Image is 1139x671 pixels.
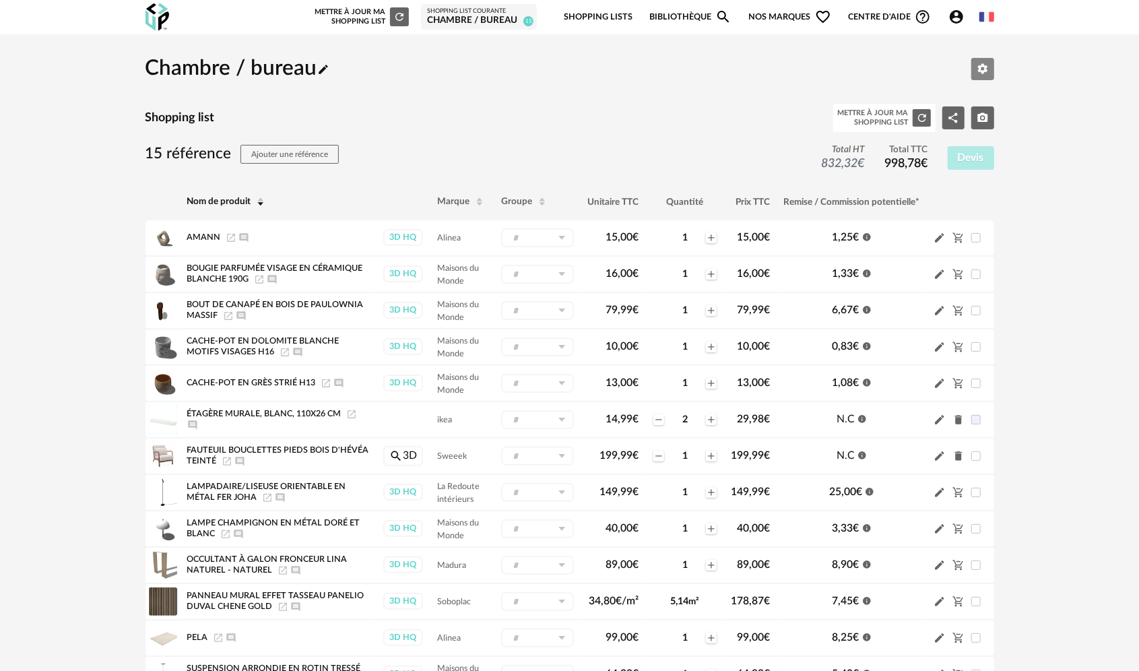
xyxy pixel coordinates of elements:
[254,275,265,283] span: Launch icon
[862,267,872,278] span: Information icon
[653,414,664,425] span: Minus icon
[934,304,946,317] span: Pencil icon
[501,338,574,356] div: Sélectionner un groupe
[383,375,423,391] div: 3D HQ
[501,197,532,206] span: Groupe
[738,377,771,388] span: 13,00
[665,268,705,280] div: 1
[764,596,771,606] span: €
[952,596,965,606] span: Cart Minus icon
[977,63,989,73] span: Editer les paramètres
[233,530,244,538] span: Ajouter un commentaire
[632,450,639,461] span: €
[934,522,946,535] span: Pencil icon
[829,486,862,497] span: 25,00
[606,377,639,388] span: 13,00
[688,597,699,606] span: m²
[606,414,639,424] span: 14,99
[833,305,859,315] span: 6,67
[645,184,725,220] th: Quantité
[501,301,574,320] div: Sélectionner un groupe
[187,446,369,465] span: Fauteuil bouclettes pieds bois d'hévéa teinté
[952,268,965,279] span: Cart Minus icon
[862,558,872,569] span: Information icon
[979,9,994,24] img: fr
[187,337,339,356] span: Cache-pot en dolomite blanche motifs visages H16
[934,558,946,571] span: Pencil icon
[145,144,339,164] h3: 15 référence
[862,376,872,387] span: Information icon
[427,15,531,27] div: Chambre / bureau
[149,587,177,616] img: Product pack shot
[665,559,705,571] div: 1
[853,632,859,643] span: €
[149,296,177,325] img: Product pack shot
[862,340,872,350] span: Information icon
[649,1,731,33] a: BibliothèqueMagnify icon
[383,338,424,355] a: 3D HQ
[857,449,867,459] span: Information icon
[764,632,771,643] span: €
[280,348,290,356] a: Launch icon
[383,265,423,282] div: 3D HQ
[862,631,872,641] span: Information icon
[632,486,639,497] span: €
[393,13,405,20] span: Refresh icon
[915,9,931,25] span: Help Circle Outline icon
[187,555,348,574] span: Occultant À Galon Fronceur Lina Naturel - NATUREL
[275,493,286,501] span: Ajouter un commentaire
[706,560,717,571] span: Plus icon
[977,112,989,123] span: Camera icon
[738,414,771,424] span: 29,98
[149,369,177,397] img: Product pack shot
[501,228,574,247] div: Sélectionner un groupe
[665,632,705,644] div: 1
[632,414,639,424] span: €
[149,224,177,252] img: Product pack shot
[884,158,928,170] span: 998,78
[149,478,177,507] img: Product pack shot
[599,450,639,461] span: 199,99
[427,7,531,27] a: Shopping List courante Chambre / bureau 15
[213,633,224,641] a: Launch icon
[837,450,855,461] span: N.C
[632,232,639,243] span: €
[501,410,574,429] div: Sélectionner un groupe
[383,556,424,573] a: 3D HQ
[187,197,251,206] span: Nom de produit
[278,602,288,610] a: Launch icon
[853,559,859,570] span: €
[952,632,965,643] span: Cart Minus icon
[632,523,639,534] span: €
[952,559,965,570] span: Cart Minus icon
[437,373,479,394] span: Maisons du Monde
[501,519,574,538] div: Sélectionner un groupe
[606,305,639,315] span: 79,99
[833,596,859,606] span: 7,45
[589,596,639,606] span: 34,80
[437,452,467,460] span: Sweeek
[437,634,461,642] span: Alinea
[187,264,363,283] span: Bougie parfumée visage en céramique blanche 190g
[223,311,234,319] a: Launch icon
[383,629,424,646] a: 3D HQ
[321,379,331,387] span: Launch icon
[501,629,574,647] div: Sélectionner un groupe
[853,523,859,534] span: €
[853,377,859,388] span: €
[764,268,771,279] span: €
[884,144,928,156] span: Total TTC
[346,410,357,418] a: Launch icon
[222,457,232,465] a: Launch icon
[862,594,872,605] span: Information icon
[865,485,874,496] span: Information icon
[764,559,771,570] span: €
[738,305,771,315] span: 79,99
[383,556,423,573] div: 3D HQ
[383,520,423,537] div: 3D HQ
[383,484,424,501] a: 3D HQ
[764,486,771,497] span: €
[501,592,574,611] div: Sélectionner un groupe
